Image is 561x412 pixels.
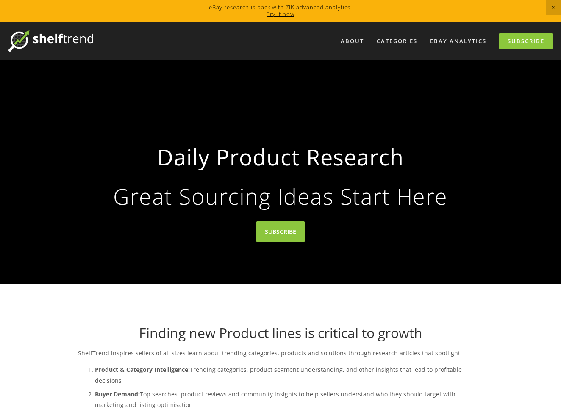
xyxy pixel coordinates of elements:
a: About [335,34,369,48]
a: eBay Analytics [425,34,492,48]
p: Great Sourcing Ideas Start Here [92,185,469,207]
a: Subscribe [499,33,553,49]
p: Top searches, product reviews and community insights to help sellers understand who they should t... [95,389,483,410]
img: ShelfTrend [8,30,93,52]
a: SUBSCRIBE [256,221,305,242]
strong: Daily Product Research [92,137,469,177]
div: Categories [371,34,423,48]
strong: Product & Category Intelligence: [95,365,190,374]
strong: Buyer Demand: [95,390,140,398]
p: Trending categories, product segment understanding, and other insights that lead to profitable de... [95,364,483,385]
a: Try it now [267,10,294,18]
p: ShelfTrend inspires sellers of all sizes learn about trending categories, products and solutions ... [78,348,483,358]
h1: Finding new Product lines is critical to growth [78,325,483,341]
